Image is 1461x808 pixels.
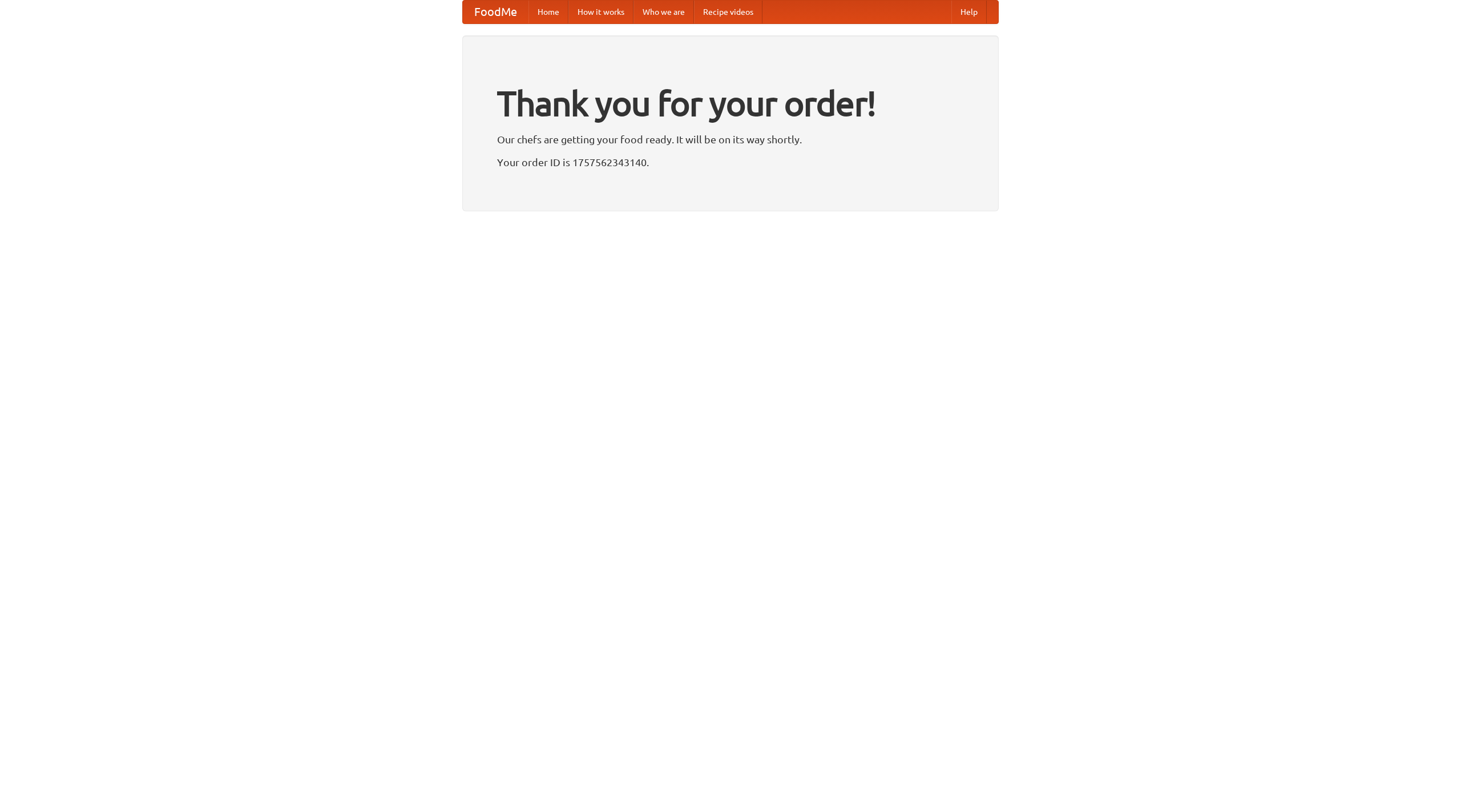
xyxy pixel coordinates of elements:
a: How it works [568,1,633,23]
a: FoodMe [463,1,528,23]
h1: Thank you for your order! [497,76,964,131]
a: Recipe videos [694,1,762,23]
a: Home [528,1,568,23]
p: Your order ID is 1757562343140. [497,154,964,171]
a: Who we are [633,1,694,23]
p: Our chefs are getting your food ready. It will be on its way shortly. [497,131,964,148]
a: Help [951,1,987,23]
